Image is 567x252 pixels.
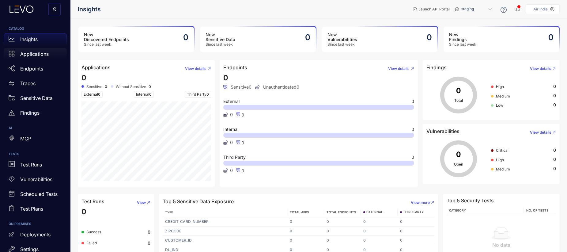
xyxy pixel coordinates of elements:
[20,66,43,71] p: Endpoints
[4,77,67,92] a: Traces
[409,4,455,14] button: Launch API Portal
[20,162,42,167] p: Test Runs
[4,158,67,173] a: Test Runs
[20,191,58,197] p: Scheduled Tests
[287,227,324,236] td: 0
[4,188,67,203] a: Scheduled Tests
[48,3,61,15] button: double-left
[403,210,424,214] span: THIRD PARTY
[137,200,146,205] span: View
[230,112,233,117] span: 0
[84,42,129,47] span: Since last week
[241,112,244,117] span: 0
[148,230,150,235] b: 0
[20,51,49,57] p: Applications
[183,33,188,42] h2: 0
[81,207,86,216] span: 0
[553,84,556,89] span: 0
[427,33,432,42] h2: 0
[447,198,494,203] h4: Top 5 Security Tests
[4,92,67,107] a: Sensitive Data
[496,103,503,108] span: Low
[525,64,556,74] button: View details
[327,42,357,47] span: Since last week
[206,42,235,47] span: Since last week
[525,128,556,137] button: View details
[149,85,151,89] b: 0
[290,210,309,214] span: TOTAL APPS
[287,236,324,245] td: 0
[20,136,31,141] p: MCP
[223,127,238,132] span: Internal
[553,157,556,162] span: 0
[20,232,51,237] p: Deployments
[553,166,556,171] span: 0
[230,140,233,145] span: 0
[324,217,361,227] td: 0
[20,246,39,252] p: Settings
[418,7,450,11] span: Launch API Portal
[361,236,398,245] td: 0
[20,110,40,116] p: Findings
[449,208,466,212] span: Category
[530,130,551,135] span: View details
[287,217,324,227] td: 0
[9,222,62,226] h6: ON PREMISES
[9,80,15,86] span: swap
[223,85,251,90] span: Sensitive 0
[526,208,549,212] span: No. of Tests
[4,48,67,63] a: Applications
[361,227,398,236] td: 0
[327,210,356,214] span: TOTAL ENDPOINTS
[553,93,556,98] span: 0
[361,217,398,227] td: 0
[9,27,62,31] h6: CATALOG
[4,133,67,147] a: MCP
[324,227,361,236] td: 0
[398,236,434,245] td: 0
[81,73,86,82] span: 0
[86,241,97,245] span: Failed
[4,63,67,77] a: Endpoints
[20,81,36,86] p: Traces
[324,236,361,245] td: 0
[9,110,15,116] span: warning
[185,91,211,98] span: Third Party
[398,227,434,236] td: 0
[86,230,101,234] span: Success
[81,91,103,98] span: External
[553,102,556,107] span: 0
[411,127,414,132] span: 0
[406,198,434,208] button: View more
[230,168,233,173] span: 0
[163,236,287,245] td: CUSTOMER_ID
[84,32,129,42] h3: New Discovered Endpoints
[20,95,53,101] p: Sensitive Data
[163,217,287,227] td: CREDIT_CARD_NUMBER
[449,32,476,42] h3: New Findings
[165,210,173,214] span: TYPE
[530,67,551,71] span: View details
[105,85,107,89] b: 0
[366,210,383,214] span: EXTERNAL
[411,99,414,104] span: 0
[553,148,556,153] span: 0
[134,91,154,98] span: Internal
[20,177,52,182] p: Vulnerabilities
[383,64,414,74] button: View details
[241,140,244,145] span: 0
[81,199,104,204] h4: Test Runs
[461,4,493,14] span: staging
[20,36,38,42] p: Insights
[4,203,67,217] a: Test Plans
[206,32,235,42] h3: New Sensitive Data
[180,64,211,74] button: View details
[4,173,67,188] a: Vulnerabilities
[132,198,150,208] button: View
[185,67,206,71] span: View details
[163,227,287,236] td: ZIPCODE
[223,155,246,159] span: Third Party
[426,128,459,134] h4: Vulnerabilities
[20,206,43,212] p: Test Plans
[533,7,548,11] p: Air India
